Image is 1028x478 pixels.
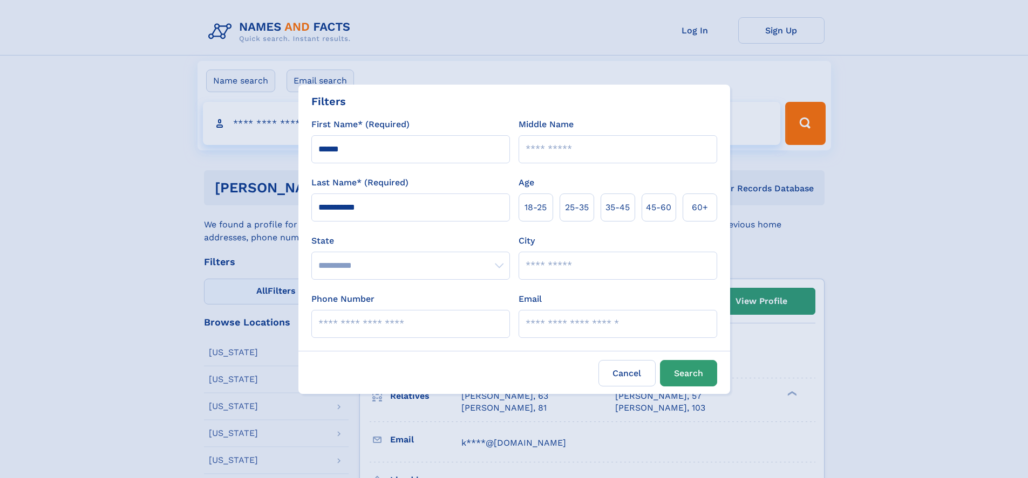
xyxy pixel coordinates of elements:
[519,234,535,247] label: City
[519,176,534,189] label: Age
[565,201,589,214] span: 25‑35
[660,360,717,386] button: Search
[519,293,542,306] label: Email
[692,201,708,214] span: 60+
[605,201,630,214] span: 35‑45
[311,93,346,109] div: Filters
[311,118,410,131] label: First Name* (Required)
[525,201,547,214] span: 18‑25
[519,118,574,131] label: Middle Name
[311,176,409,189] label: Last Name* (Required)
[311,234,510,247] label: State
[311,293,375,306] label: Phone Number
[646,201,671,214] span: 45‑60
[598,360,656,386] label: Cancel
